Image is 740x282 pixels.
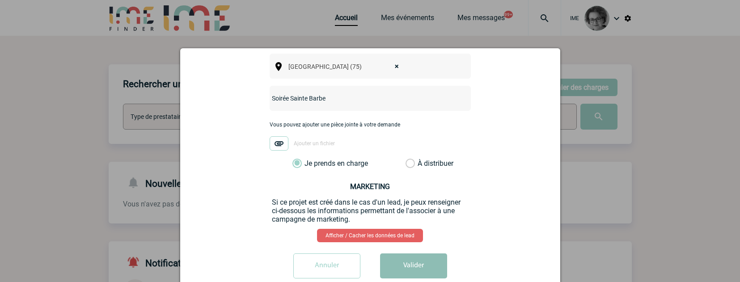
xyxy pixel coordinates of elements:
[406,159,415,168] label: À distribuer
[285,60,408,73] span: Paris (75)
[292,159,308,168] label: Je prends en charge
[294,140,335,147] span: Ajouter un fichier
[293,253,360,278] input: Annuler
[317,229,423,242] a: Afficher / Cacher les données de lead
[270,122,471,128] p: Vous pouvez ajouter une pièce jointe à votre demande
[272,198,469,223] p: Si ce projet est créé dans le cas d'un lead, je peux renseigner ci-dessous les informations perme...
[380,253,447,278] button: Valider
[395,60,399,73] span: ×
[270,93,447,104] input: Nom de l'événement
[272,182,469,191] h3: MARKETING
